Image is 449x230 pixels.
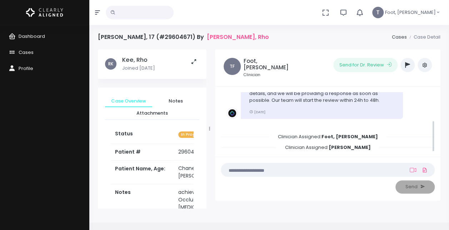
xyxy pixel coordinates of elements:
[98,49,206,209] div: scrollable content
[105,58,116,70] span: RK
[321,133,378,140] b: Foot, [PERSON_NAME]
[333,58,398,72] button: Send for Dr. Review
[178,131,206,138] span: In Progress
[385,9,436,16] span: Foot, [PERSON_NAME]
[269,131,386,142] span: Clinician Assigned:
[391,34,406,40] a: Cases
[221,92,435,151] div: scrollable content
[408,167,418,173] a: Add Loom Video
[19,49,34,56] span: Cases
[98,34,269,40] h4: [PERSON_NAME], 17 (#29604671) By
[174,144,231,160] td: 29604671
[122,56,155,64] h5: Kee, Rho
[276,142,379,153] span: Clinician Assigned:
[244,58,289,71] h5: Foot, [PERSON_NAME]
[122,65,155,72] p: Joined [DATE]
[26,5,63,20] img: Logo Horizontal
[420,164,429,176] a: Add Files
[111,97,146,105] span: Case Overview
[111,110,194,117] span: Attachments
[174,160,231,184] td: Chanel [PERSON_NAME], 17
[19,33,45,40] span: Dashboard
[111,160,174,184] th: Patient Name, Age:
[328,144,370,151] b: [PERSON_NAME]
[111,144,174,161] th: Patient #
[244,72,289,78] small: Clinician
[224,58,241,75] span: TF
[406,34,440,41] li: Case Detail
[111,126,174,144] th: Status
[249,110,265,114] small: [DATE]
[19,65,33,72] span: Profile
[207,34,269,40] a: [PERSON_NAME], Rho
[372,7,384,18] span: T
[158,97,194,105] span: Notes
